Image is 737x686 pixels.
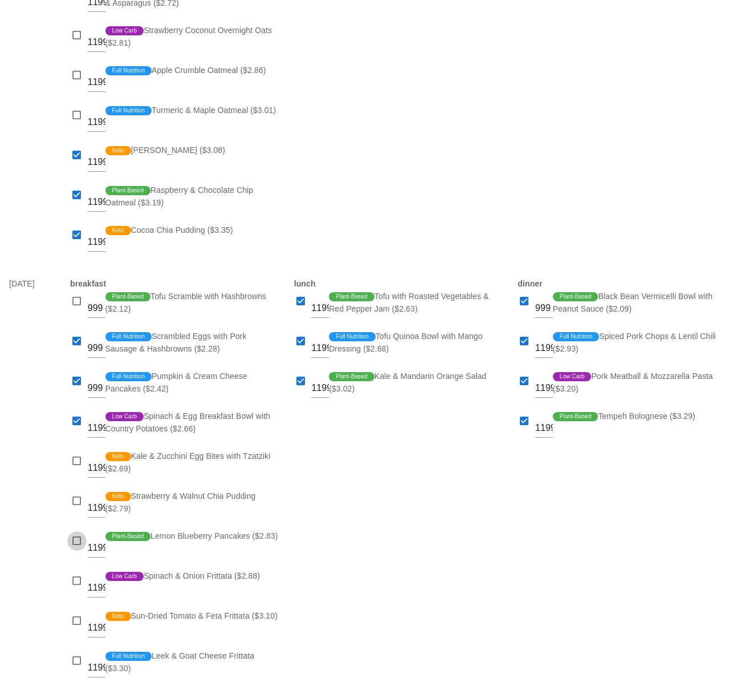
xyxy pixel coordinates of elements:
div: Tempeh Bolognese ($3.29) [553,410,728,450]
span: Keto [112,612,124,621]
div: Cocoa Chia Pudding ($3.35) [105,224,280,264]
span: Plant-Based [336,292,368,301]
span: Low Carb [112,412,137,421]
div: Sun-Dried Tomato & Feta Frittata ($3.10) [105,610,280,649]
span: Plant-Based [112,292,144,301]
div: Pumpkin & Cream Cheese Pancakes ($2.42) [105,370,280,410]
div: Spinach & Egg Breakfast Bowl with Country Potatoes ($2.66) [105,410,280,450]
span: Full Nutrition [336,332,369,341]
span: Low Carb [112,572,137,581]
div: Pork Meatball & Mozzarella Pasta ($3.20) [553,370,728,410]
span: Low Carb [112,26,137,35]
span: Keto [112,452,124,461]
span: Full Nutrition [560,332,593,341]
span: Full Nutrition [112,106,145,115]
div: Strawberry & Walnut Chia Pudding ($2.79) [105,490,280,530]
span: Full Nutrition [112,332,145,341]
span: Plant-Based [336,372,368,381]
span: Plant-Based [112,186,144,195]
div: Black Bean Vermicelli Bowl with Peanut Sauce ($2.09) [553,290,728,330]
div: Raspberry & Chocolate Chip Oatmeal ($3.19) [105,184,280,224]
div: Scrambled Eggs with Pork Sausage & Hashbrowns ($2.28) [105,330,280,370]
div: Tofu with Roasted Vegetables & Red Pepper Jam ($2.63) [329,290,504,330]
span: Full Nutrition [112,652,145,661]
span: Low Carb [560,372,585,381]
div: Strawberry Coconut Overnight Oats ($2.81) [105,24,280,64]
div: [PERSON_NAME] ($3.08) [105,144,280,184]
h4: breakfast [70,277,280,290]
h4: lunch [294,277,504,290]
span: Plant-Based [112,532,144,541]
div: Kale & Mandarin Orange Salad ($3.02) [329,370,504,410]
div: Lemon Blueberry Pancakes ($2.83) [105,530,280,570]
span: Full Nutrition [112,66,145,75]
h4: dinner [518,277,728,290]
span: Plant-Based [560,292,592,301]
div: Tofu Scramble with Hashbrowns ($2.12) [105,290,280,330]
div: Apple Crumble Oatmeal ($2.86) [105,64,280,104]
span: Full Nutrition [112,372,145,381]
div: Tofu Quinoa Bowl with Mango Dressing ($2.68) [329,330,504,370]
span: Keto [112,226,124,235]
div: Spinach & Onion Frittata ($2.88) [105,570,280,610]
span: Keto [112,492,124,501]
div: Spiced Pork Chops & Lentil Chili ($2.93) [553,330,728,370]
span: Plant-Based [560,412,592,421]
span: Keto [112,146,124,155]
div: Turmeric & Maple Oatmeal ($3.01) [105,104,280,144]
div: Kale & Zucchini Egg Bites with Tzatziki ($2.69) [105,450,280,490]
